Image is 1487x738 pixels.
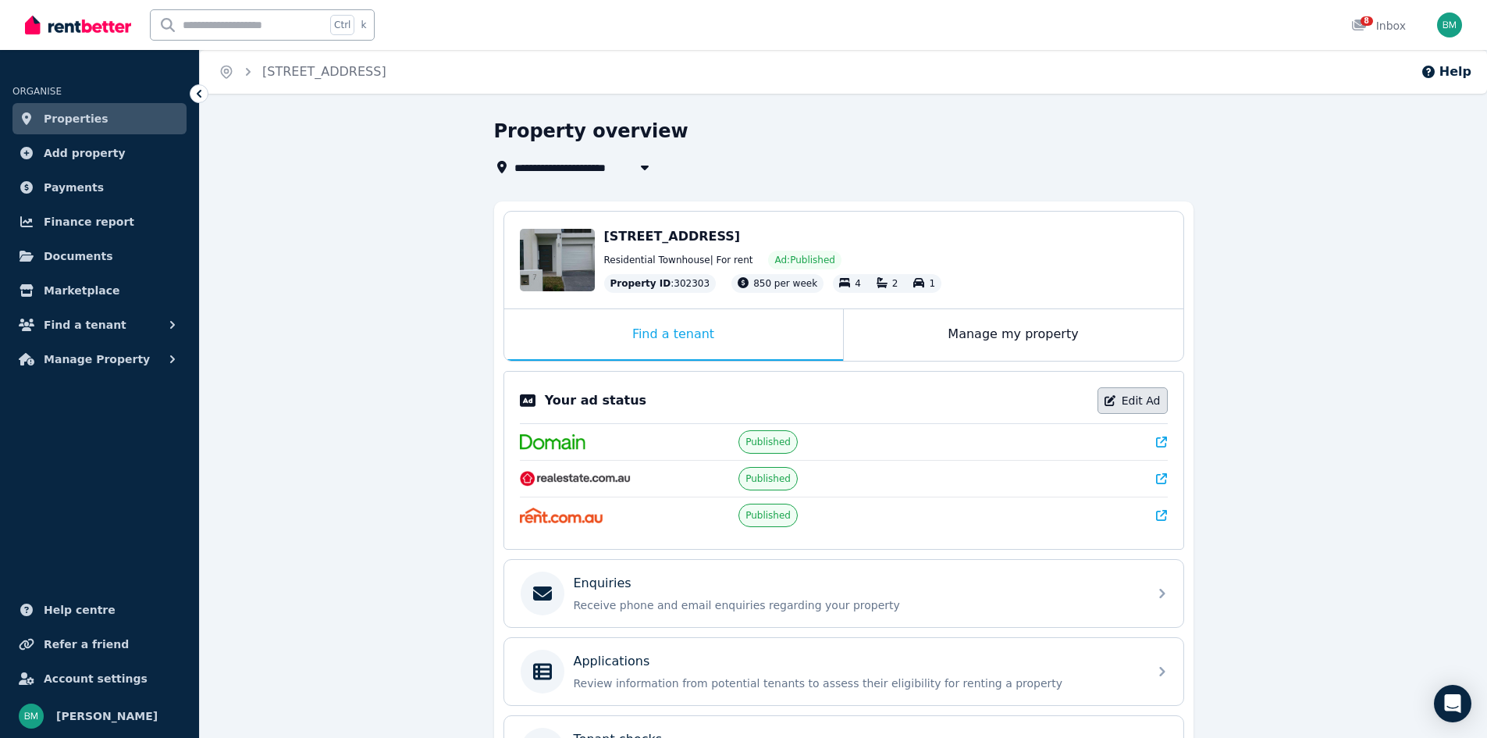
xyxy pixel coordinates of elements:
[504,560,1183,627] a: EnquiriesReceive phone and email enquiries regarding your property
[12,663,187,694] a: Account settings
[604,254,753,266] span: Residential Townhouse | For rent
[44,247,113,266] span: Documents
[610,277,671,290] span: Property ID
[56,707,158,726] span: [PERSON_NAME]
[330,15,354,35] span: Ctrl
[262,64,386,79] a: [STREET_ADDRESS]
[574,676,1139,691] p: Review information from potential tenants to assess their eligibility for renting a property
[19,704,44,729] img: Brendan Meng
[12,275,187,306] a: Marketplace
[545,391,646,410] p: Your ad status
[200,50,405,94] nav: Breadcrumb
[745,509,791,522] span: Published
[44,109,109,128] span: Properties
[494,119,688,144] h1: Property overview
[520,434,585,450] img: Domain.com.au
[25,13,131,37] img: RentBetter
[520,508,603,523] img: Rent.com.au
[892,278,898,289] span: 2
[753,278,817,289] span: 850 per week
[604,229,741,244] span: [STREET_ADDRESS]
[12,86,62,97] span: ORGANISE
[745,472,791,485] span: Published
[44,669,148,688] span: Account settings
[844,309,1183,361] div: Manage my property
[1361,16,1373,26] span: 8
[12,137,187,169] a: Add property
[1434,685,1471,722] div: Open Intercom Messenger
[1437,12,1462,37] img: Brendan Meng
[44,212,134,231] span: Finance report
[12,629,187,660] a: Refer a friend
[774,254,834,266] span: Ad: Published
[12,594,187,626] a: Help centre
[504,309,843,361] div: Find a tenant
[12,103,187,134] a: Properties
[1421,62,1471,81] button: Help
[44,178,104,197] span: Payments
[44,144,126,162] span: Add property
[44,316,126,334] span: Find a tenant
[929,278,935,289] span: 1
[574,574,631,593] p: Enquiries
[44,281,119,300] span: Marketplace
[604,274,717,293] div: : 302303
[1351,18,1406,34] div: Inbox
[12,241,187,272] a: Documents
[361,19,366,31] span: k
[12,172,187,203] a: Payments
[745,436,791,448] span: Published
[44,350,150,369] span: Manage Property
[855,278,861,289] span: 4
[44,635,129,654] span: Refer a friend
[12,344,187,375] button: Manage Property
[12,309,187,340] button: Find a tenant
[574,597,1139,613] p: Receive phone and email enquiries regarding your property
[520,471,631,487] img: RealEstate.com.au
[574,652,650,671] p: Applications
[504,638,1183,705] a: ApplicationsReview information from potential tenants to assess their eligibility for renting a p...
[1097,387,1168,414] a: Edit Ad
[44,601,116,619] span: Help centre
[12,206,187,237] a: Finance report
